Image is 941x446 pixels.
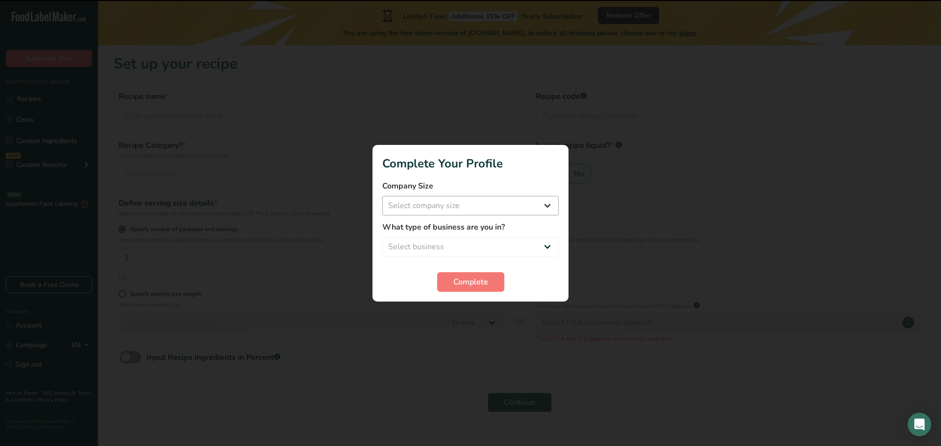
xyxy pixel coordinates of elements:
button: Complete [437,272,504,292]
div: Open Intercom Messenger [908,413,931,436]
h1: Complete Your Profile [382,155,559,172]
span: Complete [453,276,488,288]
label: Company Size [382,180,559,192]
label: What type of business are you in? [382,221,559,233]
